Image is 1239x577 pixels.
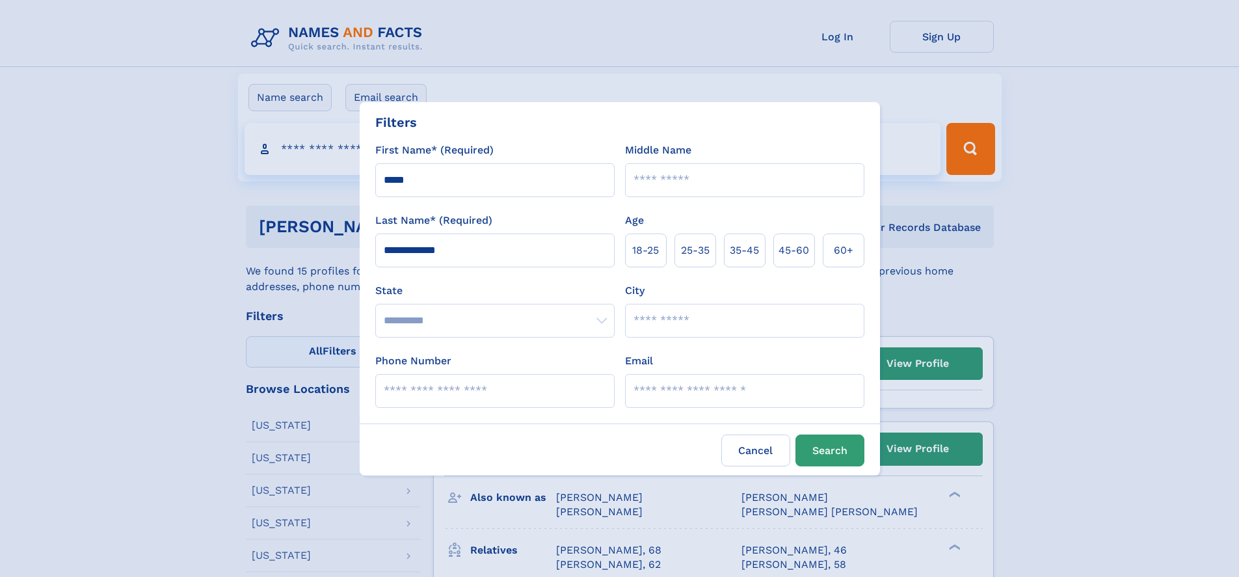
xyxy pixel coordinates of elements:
label: First Name* (Required) [375,142,494,158]
label: Cancel [721,435,790,466]
label: Email [625,353,653,369]
label: State [375,283,615,299]
span: 18‑25 [632,243,659,258]
span: 35‑45 [730,243,759,258]
label: Age [625,213,644,228]
span: 45‑60 [779,243,809,258]
div: Filters [375,113,417,132]
label: Last Name* (Required) [375,213,492,228]
label: Middle Name [625,142,691,158]
span: 25‑35 [681,243,710,258]
button: Search [795,435,864,466]
span: 60+ [834,243,853,258]
label: City [625,283,645,299]
label: Phone Number [375,353,451,369]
